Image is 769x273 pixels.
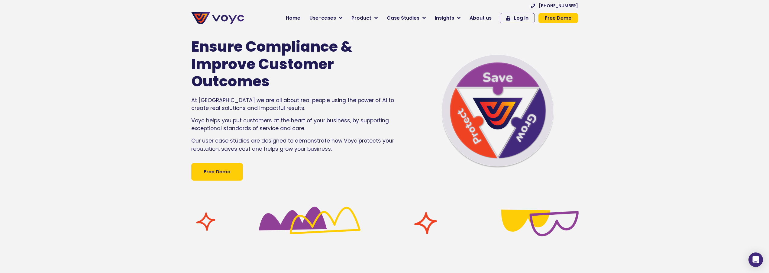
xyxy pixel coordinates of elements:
[531,4,578,8] a: [PHONE_NUMBER]
[204,168,231,175] span: Free Demo
[539,4,578,8] span: [PHONE_NUMBER]
[286,14,300,22] span: Home
[191,117,398,133] p: Voyc helps you put customers at the heart of your business, by supporting exceptional standards o...
[538,13,578,23] a: Free Demo
[545,16,572,21] span: Free Demo
[387,14,419,22] span: Case Studies
[191,96,398,112] p: At [GEOGRAPHIC_DATA] we are all about real people using the power of AI to create real solutions ...
[430,12,465,24] a: Insights
[382,12,430,24] a: Case Studies
[351,14,371,22] span: Product
[191,163,243,181] a: Free Demo
[465,12,496,24] a: About us
[191,137,398,153] p: Our user case studies are designed to demonstrate how Voyc protects your reputation, saves cost a...
[305,12,347,24] a: Use-cases
[514,16,528,21] span: Log In
[191,38,380,90] h1: Ensure Compliance & Improve Customer Outcomes
[347,12,382,24] a: Product
[748,252,763,267] div: Open Intercom Messenger
[191,12,244,24] img: voyc-full-logo
[309,14,336,22] span: Use-cases
[281,12,305,24] a: Home
[470,14,492,22] span: About us
[435,14,454,22] span: Insights
[500,13,535,23] a: Log In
